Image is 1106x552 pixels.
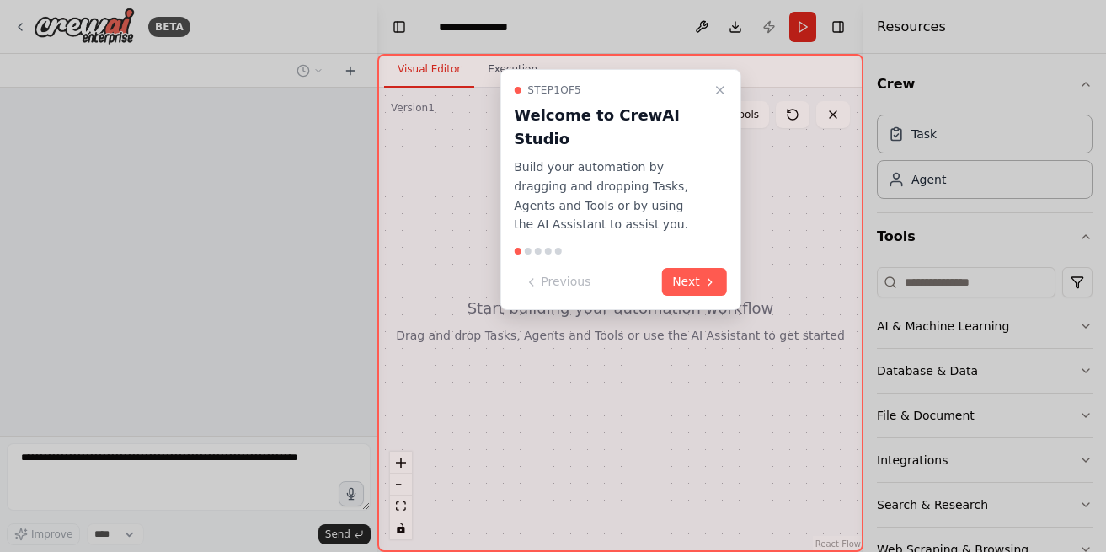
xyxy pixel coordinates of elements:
[387,15,411,39] button: Hide left sidebar
[662,268,727,296] button: Next
[527,83,581,97] span: Step 1 of 5
[710,80,730,100] button: Close walkthrough
[514,268,601,296] button: Previous
[514,104,707,151] h3: Welcome to CrewAI Studio
[514,158,707,234] p: Build your automation by dragging and dropping Tasks, Agents and Tools or by using the AI Assista...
